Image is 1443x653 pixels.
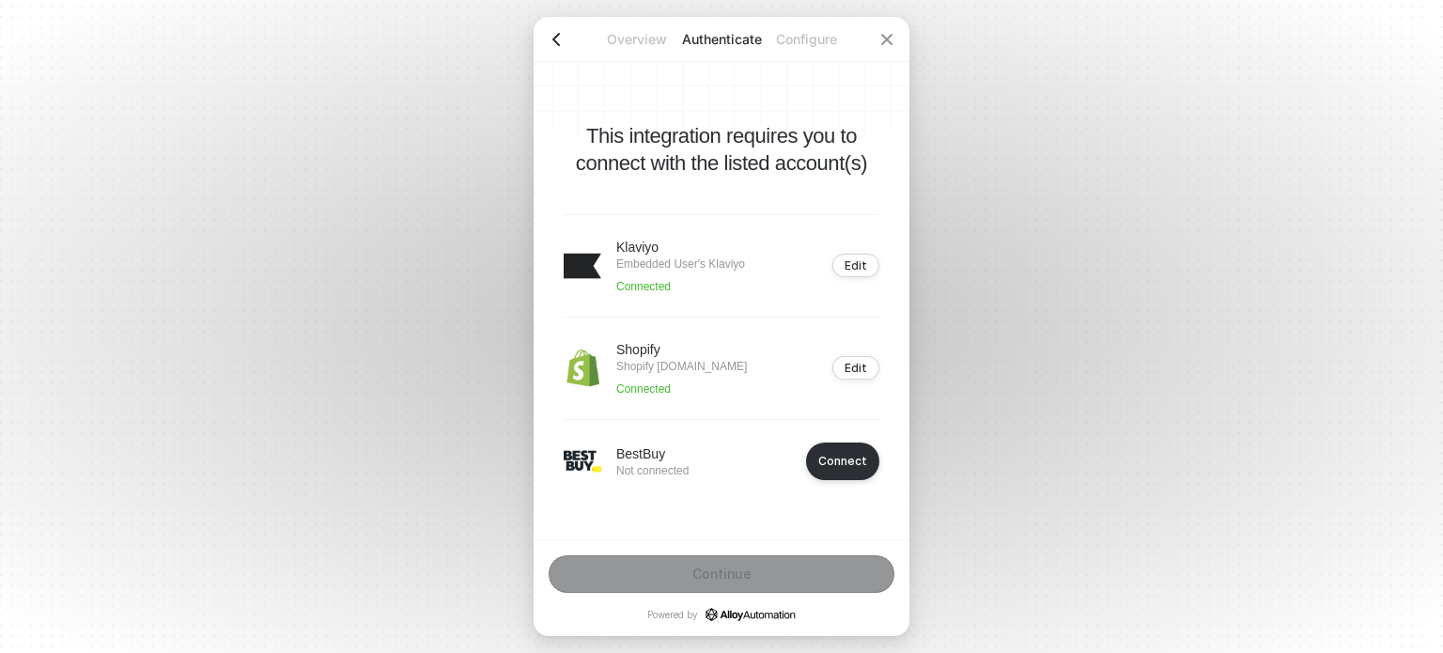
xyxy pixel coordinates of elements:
[616,340,747,359] p: Shopify
[845,258,867,272] div: Edit
[879,32,894,47] span: icon-close
[616,444,689,463] p: BestBuy
[616,359,747,374] p: Shopify [DOMAIN_NAME]
[595,30,679,49] p: Overview
[564,350,601,387] img: icon
[549,555,894,593] button: Continue
[616,257,745,272] p: Embedded User's Klaviyo
[564,122,879,177] p: This integration requires you to connect with the listed account(s)
[616,238,745,257] p: Klaviyo
[616,463,689,478] p: Not connected
[679,30,764,49] p: Authenticate
[549,32,564,47] span: icon-arrow-left
[647,608,796,621] p: Powered by
[832,254,879,277] button: Edit
[564,443,601,480] img: icon
[764,30,848,49] p: Configure
[806,443,879,480] button: Connect
[616,279,745,294] p: Connected
[845,361,867,375] div: Edit
[616,381,747,396] p: Connected
[832,356,879,380] button: Edit
[564,247,601,285] img: icon
[706,608,796,621] a: icon-success
[818,454,867,468] div: Connect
